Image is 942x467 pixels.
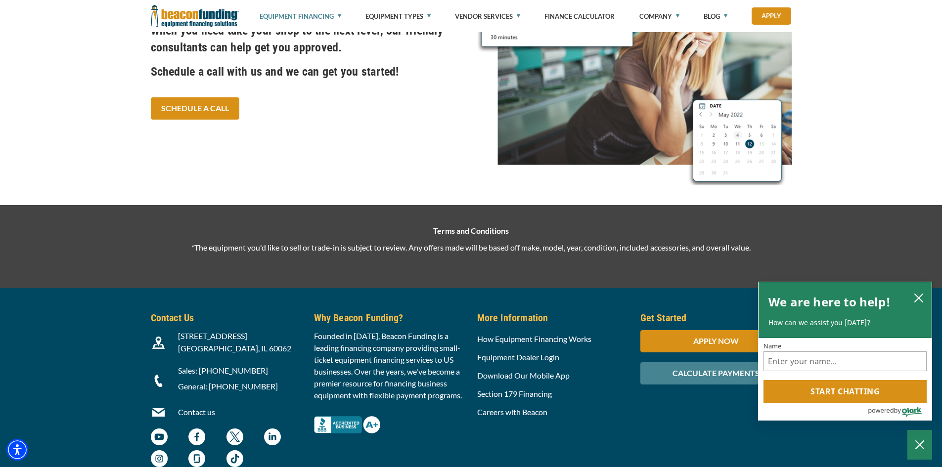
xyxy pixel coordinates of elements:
[907,430,932,460] button: Close Chatbox
[152,375,165,387] img: Beacon Funding Phone
[151,97,239,120] a: SCHEDULE A CALL
[188,428,205,445] img: Beacon Funding Facebook
[433,226,509,235] strong: Terms and Conditions
[226,428,243,445] img: Beacon Funding twitter
[151,63,465,80] h4: Schedule a call with us and we can get you started!
[640,310,792,325] h5: Get Started
[640,330,792,352] div: APPLY NOW
[151,310,302,325] h5: Contact Us
[152,337,165,349] img: Beacon Funding location
[868,403,932,420] a: Powered by Olark
[477,310,628,325] h5: More Information
[768,318,922,328] p: How can we assist you [DATE]?
[763,380,927,403] button: Start chatting
[178,331,291,353] span: [STREET_ADDRESS] [GEOGRAPHIC_DATA], IL 60062
[477,334,591,343] a: How Equipment Financing Works
[151,450,168,467] img: Beacon Funding Instagram
[640,336,792,345] a: APPLY NOW
[640,362,792,384] div: CALCULATE PAYMENTS
[151,22,465,56] h4: When you need take your shop to the next level, our friendly consultants can help get you approved.
[894,404,901,417] span: by
[152,406,165,419] img: Beacon Funding Email Contact Icon
[758,282,932,421] div: olark chatbox
[314,416,380,433] img: Better Business Bureau Complaint Free A+ Rating
[188,450,205,467] img: Beacon Funding Glassdoor
[763,343,927,349] label: Name
[191,242,751,254] p: *The equipment you'd like to sell or trade-in is subject to review. Any offers made will be based...
[477,72,792,81] a: Woman looking at phone, schedule a meeting booking
[226,450,243,467] img: Beacon Funding TikTok
[264,428,281,445] img: Beacon Funding LinkedIn
[477,389,552,398] a: Section 179 Financing
[868,404,894,417] span: powered
[477,407,547,417] a: Careers with Beacon
[314,310,465,325] h5: Why Beacon Funding?
[477,371,570,380] a: Download Our Mobile App
[178,365,302,377] p: Sales: [PHONE_NUMBER]
[151,428,168,445] img: Beacon Funding YouTube Channel
[752,7,791,25] a: Apply
[768,292,891,312] h2: We are here to help!
[6,439,28,461] div: Accessibility Menu
[314,330,465,401] p: Founded in [DATE], Beacon Funding is a leading financing company providing small-ticket equipment...
[763,351,927,371] input: Name
[640,368,792,378] a: CALCULATE PAYMENTS
[477,352,559,362] a: Equipment Dealer Login
[911,291,927,304] button: close chatbox
[178,381,302,392] p: General: [PHONE_NUMBER]
[178,407,215,417] a: Contact us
